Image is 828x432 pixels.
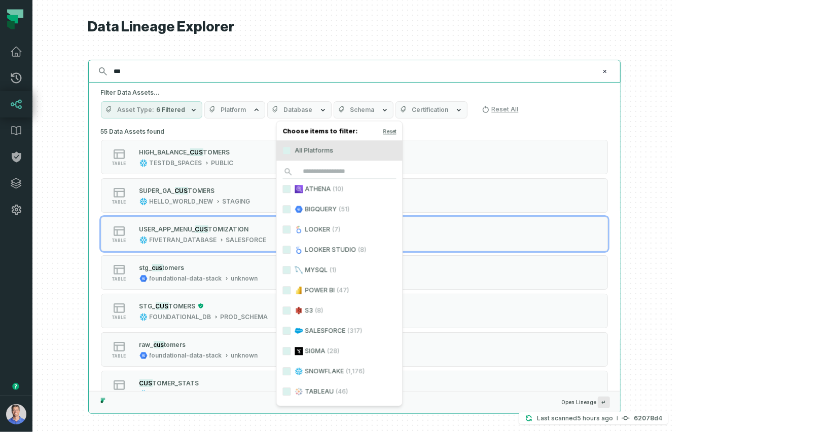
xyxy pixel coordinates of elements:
[179,148,190,156] span: CE_
[282,306,291,315] button: S3(8)
[150,390,181,398] div: SINGULAR
[334,101,393,119] button: Schema
[332,225,340,233] span: (7)
[164,341,186,348] span: tomers
[336,387,348,396] span: (46)
[112,161,126,166] span: table
[598,397,610,408] span: Press ↵ to add a new Data Asset to the graph
[282,246,291,254] button: LOOKER STUDIO(8)
[190,148,203,156] mark: CUS
[383,127,397,135] button: Reset
[276,219,402,240] label: LOOKER
[282,205,291,213] button: BIGQUERY(51)
[208,225,249,233] span: TOMIZATION
[282,347,291,355] button: SIGMA(28)
[276,260,402,280] label: MYSQL
[337,286,349,294] span: (47)
[347,327,362,335] span: (317)
[231,274,258,283] div: unknown
[156,302,169,310] mark: CUS
[276,361,402,381] label: SNOWFLAKE
[395,101,467,119] button: Certification
[276,321,402,341] label: SALESFORCE
[101,294,608,328] button: tableFOUNDATIONAL_DBPROD_SCHEMA
[282,387,291,396] button: TABLEAU(46)
[150,274,222,283] div: foundational-data-stack
[139,148,179,156] span: HIGH_BALAN
[6,404,26,424] img: avatar of Barak Forgoun
[330,266,336,274] span: (1)
[519,412,668,424] button: Last scanned[DATE] 11:31:28 AM62078d4
[276,125,402,140] h4: Choose items to filter:
[118,106,155,114] span: Asset Type
[211,159,234,167] div: PUBLIC
[139,264,143,271] span: s
[89,125,620,391] div: Suggestions
[101,89,608,97] h5: Filter Data Assets...
[143,264,152,271] span: tg_
[112,354,126,359] span: table
[143,302,156,310] span: TG_
[112,200,126,205] span: table
[282,185,291,193] button: ATHENA(10)
[276,179,402,199] label: ATHENA
[282,266,291,274] button: MYSQL(1)
[226,236,267,244] div: SALESFORCE
[284,106,313,114] span: Database
[139,225,184,233] span: USER_APP_ME
[282,367,291,375] button: SNOWFLAKE(1,176)
[221,313,268,321] div: PROD_SCHEMA
[142,341,154,348] span: aw_
[101,255,608,290] button: tablefoundational-data-stackunknown
[154,341,164,348] mark: cus
[175,187,188,194] mark: CUS
[346,367,365,375] span: (1,176)
[169,302,196,310] span: TOMERS
[101,371,608,405] button: tableSINGULARGOOGLE_ADS
[139,187,163,194] span: SUPER_
[101,217,608,251] button: tableFIVETRAN_DATABASESALESFORCE
[276,381,402,402] label: TABLEAU
[276,280,402,300] label: POWER BI
[203,148,230,156] span: TOMERS
[577,414,613,422] relative-time: Sep 30, 2025, 11:31 AM GMT+3
[101,101,202,119] button: Asset Type6 Filtered
[339,205,349,213] span: (51)
[188,187,215,194] span: TOMERS
[276,199,402,219] label: BIGQUERY
[150,313,211,321] div: FOUNDATIONAL_DB
[150,159,202,167] div: TESTDB_SPACES
[153,379,199,387] span: TOMER_STATS
[88,18,621,36] h1: Data Lineage Explorer
[221,106,246,114] span: Platform
[358,246,366,254] span: (8)
[282,286,291,294] button: POWER BI(47)
[600,66,610,76] button: Clear search query
[112,277,126,282] span: table
[150,236,217,244] div: FIVETRAN_DATABASE
[276,140,402,161] label: All Platforms
[163,187,175,194] span: GA_
[184,225,195,233] span: NU_
[112,315,126,320] span: table
[195,225,208,233] mark: CUS
[223,198,250,206] div: STAGING
[11,382,20,391] div: Tooltip anchor
[562,397,610,408] span: Open Lineage
[282,327,291,335] button: SALESFORCE(317)
[112,238,126,243] span: table
[150,351,222,360] div: foundational-data-stack
[150,198,213,206] div: HELLO_WORLD_NEW
[282,146,291,154] button: All Platforms
[101,332,608,367] button: tablefoundational-data-stackunknown
[412,106,449,114] span: Certification
[315,306,323,315] span: (8)
[267,101,332,119] button: Database
[276,240,402,260] label: LOOKER STUDIO
[231,351,258,360] div: unknown
[282,225,291,233] button: LOOKER(7)
[276,341,402,361] label: SIGMA
[139,341,142,348] span: r
[139,302,143,310] span: S
[327,347,339,355] span: (28)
